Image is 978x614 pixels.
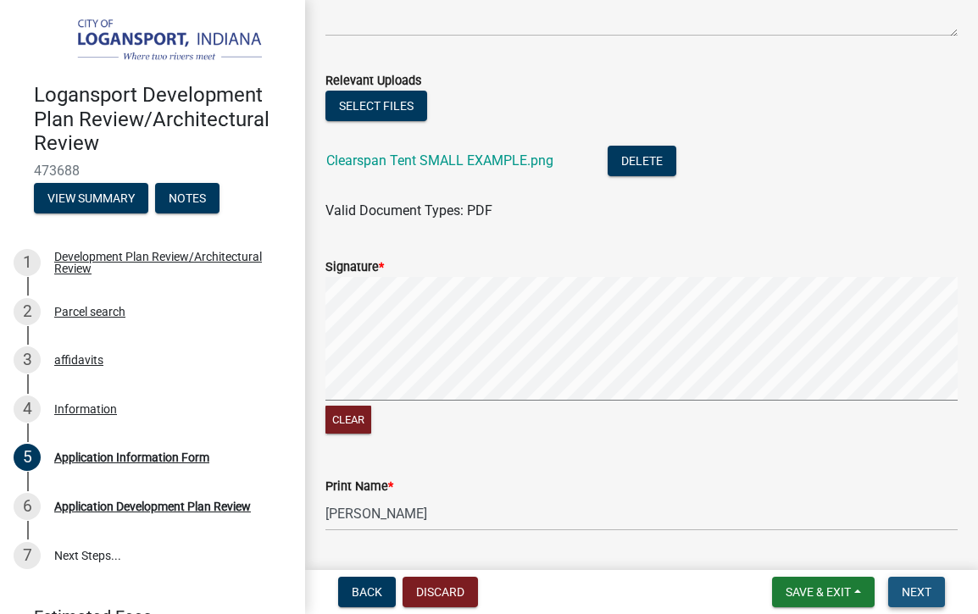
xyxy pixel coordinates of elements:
[608,154,676,170] wm-modal-confirm: Delete Document
[14,298,41,325] div: 2
[34,192,148,206] wm-modal-confirm: Summary
[403,577,478,607] button: Discard
[54,251,278,274] div: Development Plan Review/Architectural Review
[54,451,209,463] div: Application Information Form
[54,501,251,512] div: Application Development Plan Review
[34,183,148,213] button: View Summary
[325,406,371,434] button: Clear
[14,542,41,569] div: 7
[325,481,393,493] label: Print Name
[352,585,382,599] span: Back
[155,183,219,213] button: Notes
[325,91,427,121] button: Select files
[54,306,125,318] div: Parcel search
[786,585,851,599] span: Save & Exit
[14,249,41,276] div: 1
[325,262,384,274] label: Signature
[54,403,117,415] div: Information
[338,577,396,607] button: Back
[902,585,931,599] span: Next
[14,396,41,423] div: 4
[14,444,41,471] div: 5
[325,75,421,87] label: Relevant Uploads
[325,202,492,218] span: Valid Document Types: PDF
[54,354,103,366] div: affidavits
[772,577,875,607] button: Save & Exit
[34,163,271,179] span: 473688
[155,192,219,206] wm-modal-confirm: Notes
[14,346,41,373] div: 3
[888,577,945,607] button: Next
[34,18,278,65] img: City of Logansport, Indiana
[34,83,292,156] h4: Logansport Development Plan Review/Architectural Review
[326,152,553,169] a: Clearspan Tent SMALL EXAMPLE.png
[608,146,676,176] button: Delete
[14,493,41,520] div: 6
